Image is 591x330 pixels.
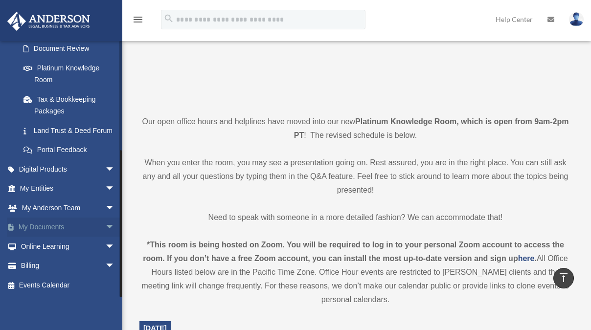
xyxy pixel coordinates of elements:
a: Land Trust & Deed Forum [14,121,130,140]
p: When you enter the room, you may see a presentation going on. Rest assured, you are in the right ... [139,156,571,197]
a: My Anderson Teamarrow_drop_down [7,198,130,218]
p: Our open office hours and helplines have moved into our new ! The revised schedule is below. [139,115,571,142]
a: Online Learningarrow_drop_down [7,237,130,256]
div: All Office Hours listed below are in the Pacific Time Zone. Office Hour events are restricted to ... [139,238,571,307]
a: Digital Productsarrow_drop_down [7,159,130,179]
img: Anderson Advisors Platinum Portal [4,12,93,31]
a: Portal Feedback [14,140,130,160]
i: search [163,13,174,24]
span: arrow_drop_down [105,179,125,199]
p: Need to speak with someone in a more detailed fashion? We can accommodate that! [139,211,571,224]
a: vertical_align_top [553,268,574,288]
span: arrow_drop_down [105,159,125,179]
a: Document Review [14,39,130,59]
a: My Documentsarrow_drop_down [7,218,130,237]
i: menu [132,14,144,25]
a: My Entitiesarrow_drop_down [7,179,130,198]
strong: . [534,254,536,263]
strong: Platinum Knowledge Room, which is open from 9am-2pm PT [294,117,569,139]
span: arrow_drop_down [105,218,125,238]
a: here [518,254,535,263]
span: arrow_drop_down [105,198,125,218]
a: menu [132,17,144,25]
a: Billingarrow_drop_down [7,256,130,276]
span: arrow_drop_down [105,256,125,276]
a: Events Calendar [7,275,130,295]
strong: *This room is being hosted on Zoom. You will be required to log in to your personal Zoom account ... [143,241,564,263]
a: Tax & Bookkeeping Packages [14,89,130,121]
i: vertical_align_top [558,272,569,284]
a: Platinum Knowledge Room [14,58,125,89]
span: arrow_drop_down [105,237,125,257]
img: User Pic [569,12,584,26]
